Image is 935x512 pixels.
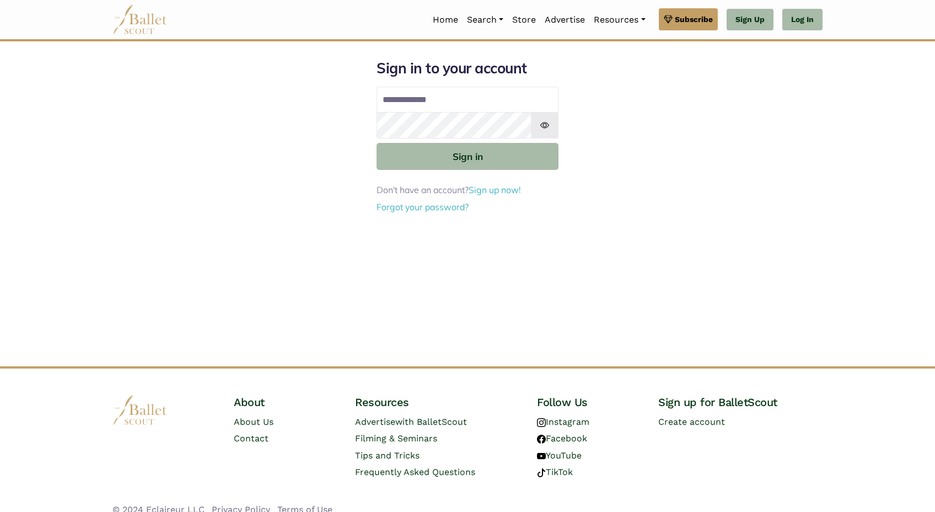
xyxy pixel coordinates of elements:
a: Instagram [537,417,589,427]
a: Tips and Tricks [355,450,420,461]
a: Log In [782,9,823,31]
a: Sign Up [727,9,773,31]
a: About Us [234,417,273,427]
a: Search [463,8,508,31]
img: tiktok logo [537,468,546,477]
a: Frequently Asked Questions [355,467,475,477]
p: Don't have an account? [377,183,558,198]
a: Subscribe [659,8,718,30]
a: Advertise [540,8,589,31]
a: Create account [658,417,725,427]
h1: Sign in to your account [377,59,558,78]
h4: Sign up for BalletScout [658,395,823,409]
h4: Follow Us [537,395,641,409]
a: TikTok [537,467,573,477]
a: Filming & Seminars [355,433,437,444]
button: Sign in [377,143,558,170]
a: Advertisewith BalletScout [355,417,467,427]
a: Facebook [537,433,587,444]
span: Subscribe [675,13,713,25]
a: Home [428,8,463,31]
span: with BalletScout [395,417,467,427]
a: Contact [234,433,268,444]
a: Resources [589,8,649,31]
h4: About [234,395,337,409]
a: Forgot your password? [377,201,469,212]
h4: Resources [355,395,519,409]
img: instagram logo [537,418,546,427]
a: YouTube [537,450,582,461]
a: Store [508,8,540,31]
img: gem.svg [664,13,673,25]
img: youtube logo [537,452,546,461]
img: logo [112,395,168,425]
img: facebook logo [537,435,546,444]
a: Sign up now! [469,184,521,195]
